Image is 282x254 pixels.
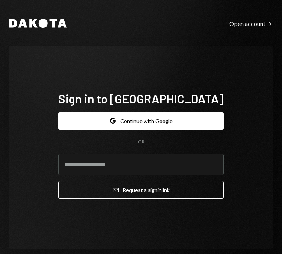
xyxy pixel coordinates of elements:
[229,20,273,27] div: Open account
[58,112,224,130] button: Continue with Google
[58,91,224,106] h1: Sign in to [GEOGRAPHIC_DATA]
[229,19,273,27] a: Open account
[58,181,224,199] button: Request a signinlink
[138,139,144,145] div: OR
